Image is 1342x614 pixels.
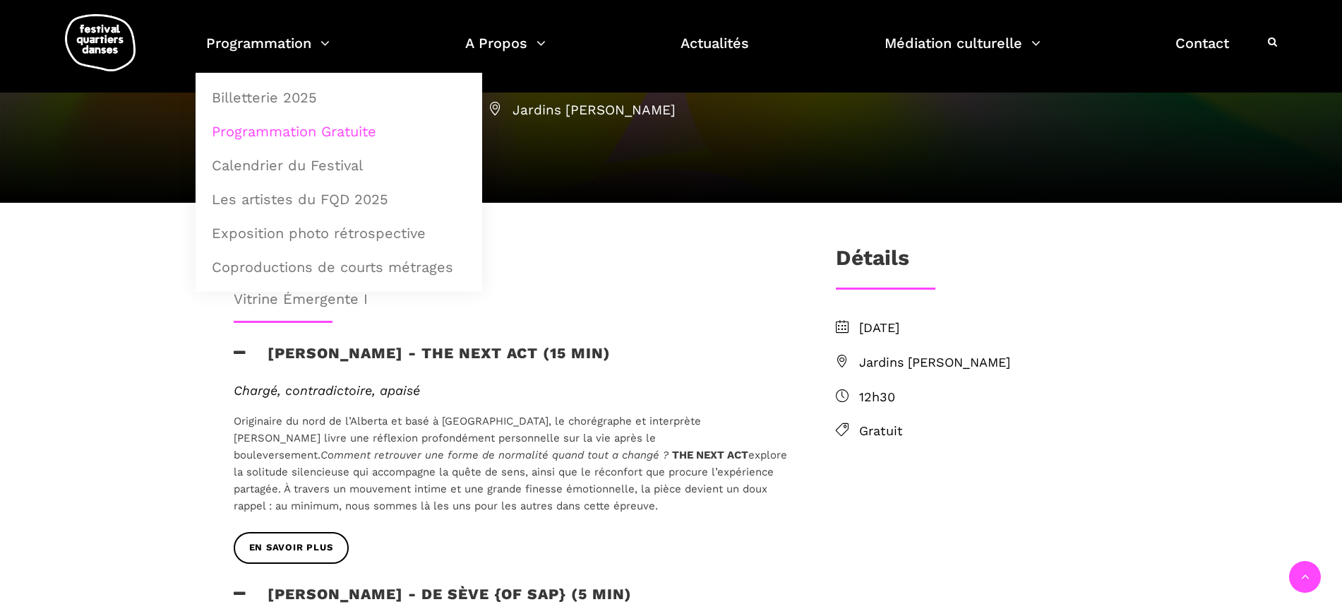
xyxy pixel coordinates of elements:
em: Comment retrouver une forme de normalité quand tout a changé ? [320,449,669,461]
em: Chargé, contradictoire, apaisé [234,383,420,398]
p: Originaire du nord de l’Alberta et basé à [GEOGRAPHIC_DATA], le chorégraphe et interprète [PERSON... [234,413,790,514]
span: 12h30 [859,387,1109,408]
a: Programmation [206,31,330,73]
a: Contact [1175,31,1229,73]
h3: Détails [836,245,909,281]
span: Vitrine Émergente I [234,288,790,310]
a: A Propos [465,31,546,73]
span: Gratuit [859,421,1109,442]
span: EN SAVOIR PLUS [249,541,333,555]
a: Calendrier du Festival [203,149,474,182]
a: Les artistes du FQD 2025 [203,183,474,216]
a: Médiation culturelle [885,31,1041,73]
span: Jardins [PERSON_NAME] [859,353,1109,373]
a: Exposition photo rétrospective [203,217,474,249]
a: Actualités [681,31,749,73]
span: [DATE] [859,318,1109,338]
a: Billetterie 2025 [203,81,474,114]
h3: [PERSON_NAME] - the next act (15 min) [234,344,611,379]
span: Jardins [PERSON_NAME] [489,102,676,118]
a: EN SAVOIR PLUS [234,532,349,564]
strong: THE NEXT ACT [672,449,748,461]
a: Coproductions de courts métrages [203,251,474,283]
img: logo-fqd-med [65,14,136,71]
a: Programmation Gratuite [203,115,474,148]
